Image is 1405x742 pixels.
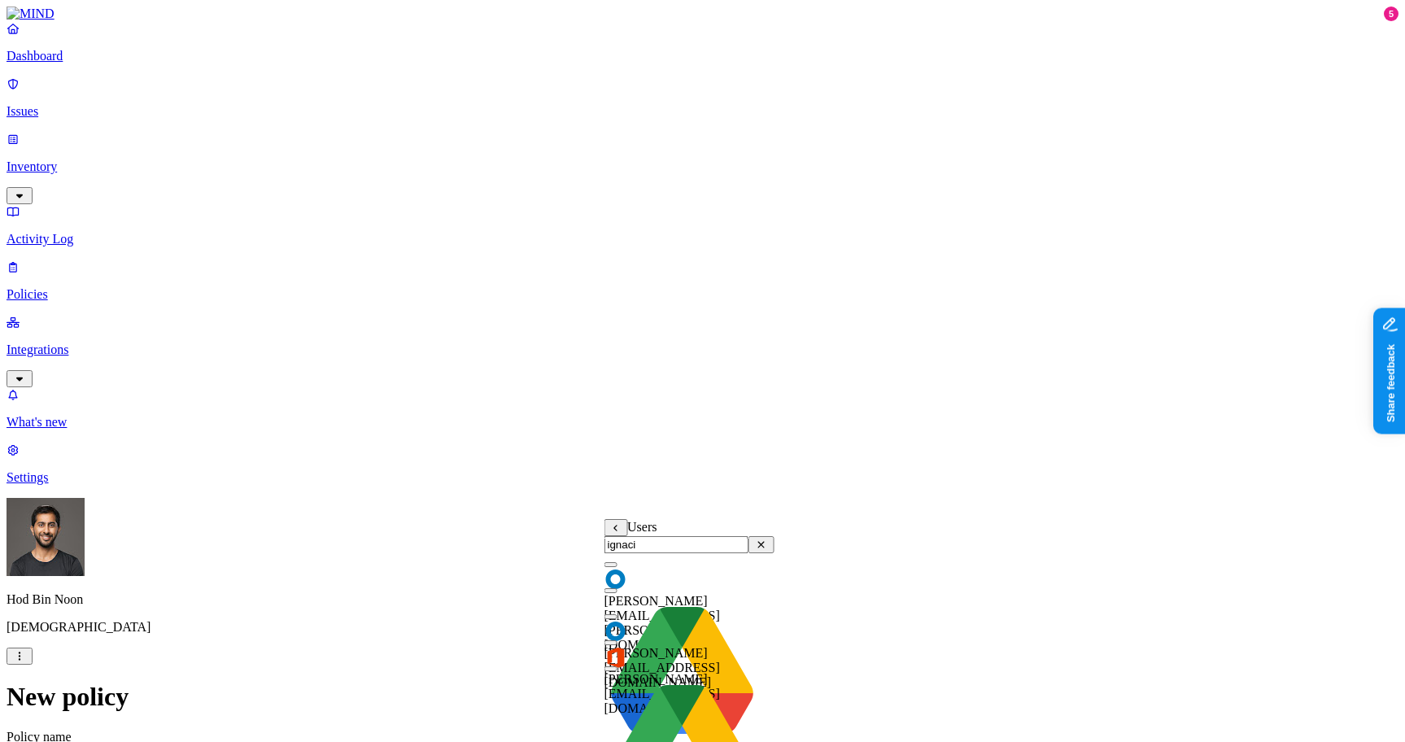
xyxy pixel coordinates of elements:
[604,568,627,591] img: okta2
[7,315,1398,385] a: Integrations
[7,415,1398,430] p: What's new
[7,287,1398,302] p: Policies
[7,260,1398,302] a: Policies
[7,7,1398,21] a: MIND
[7,682,1398,712] h1: New policy
[7,49,1398,63] p: Dashboard
[7,443,1398,485] a: Settings
[604,646,627,669] img: office-365
[627,520,657,534] span: Users
[7,104,1398,119] p: Issues
[7,343,1398,357] p: Integrations
[7,387,1398,430] a: What's new
[7,7,55,21] img: MIND
[7,21,1398,63] a: Dashboard
[7,592,1398,607] p: Hod Bin Noon
[7,132,1398,202] a: Inventory
[7,76,1398,119] a: Issues
[7,159,1398,174] p: Inventory
[7,620,1398,635] p: [DEMOGRAPHIC_DATA]
[7,498,85,576] img: Hod Bin Noon
[7,232,1398,247] p: Activity Log
[7,204,1398,247] a: Activity Log
[604,620,627,643] img: okta2
[7,470,1398,485] p: Settings
[1384,7,1398,21] div: 5
[604,536,748,553] input: Search...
